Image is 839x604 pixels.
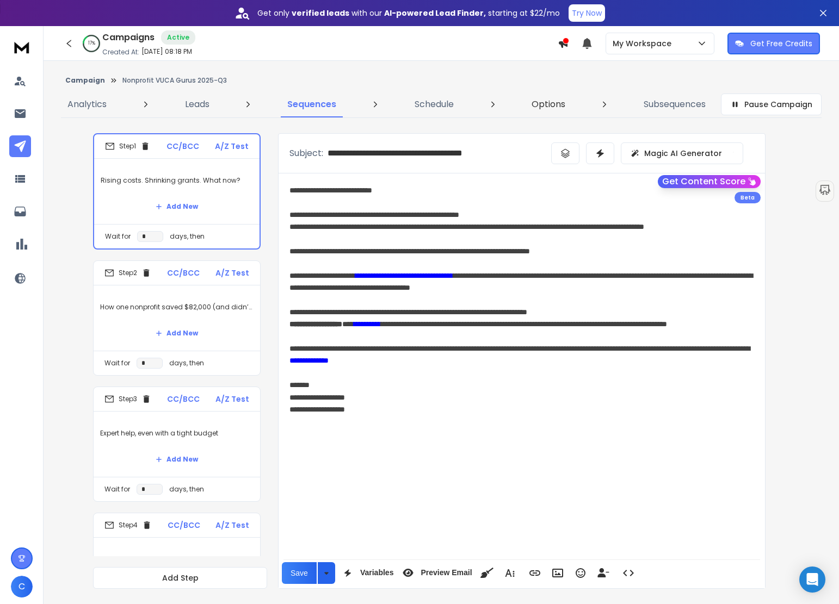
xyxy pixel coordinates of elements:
[281,91,343,117] a: Sequences
[282,562,317,584] button: Save
[418,568,474,577] span: Preview Email
[67,98,107,111] p: Analytics
[593,562,614,584] button: Insert Unsubscribe Link
[104,520,152,530] div: Step 4
[147,196,207,217] button: Add New
[215,141,249,152] p: A/Z Test
[215,267,249,278] p: A/Z Test
[104,394,151,404] div: Step 3
[525,562,545,584] button: Insert Link (Ctrl+K)
[257,8,560,18] p: Get only with our starting at $22/mo
[287,98,336,111] p: Sequences
[415,98,454,111] p: Schedule
[161,30,195,45] div: Active
[384,8,486,18] strong: AI-powered Lead Finder,
[658,175,761,188] button: Get Content Score
[358,568,396,577] span: Variables
[215,394,249,404] p: A/Z Test
[727,33,820,54] button: Get Free Credits
[292,8,349,18] strong: verified leads
[169,485,204,494] p: days, then
[61,91,113,117] a: Analytics
[185,98,209,111] p: Leads
[532,98,565,111] p: Options
[11,37,33,57] img: logo
[477,562,497,584] button: Clean HTML
[644,148,722,159] p: Magic AI Generator
[93,260,261,376] li: Step2CC/BCCA/Z TestHow one nonprofit saved $82,000 (and didn’t lift a finger)Add NewWait fordays,...
[215,520,249,531] p: A/Z Test
[499,562,520,584] button: More Text
[621,142,743,164] button: Magic AI Generator
[141,47,192,56] p: [DATE] 08:18 PM
[721,94,822,115] button: Pause Campaign
[101,165,253,196] p: Rising costs. Shrinking grants. What now?
[93,133,261,250] li: Step1CC/BCCA/Z TestRising costs. Shrinking grants. What now?Add NewWait fordays, then
[337,562,396,584] button: Variables
[65,76,105,85] button: Campaign
[105,141,150,151] div: Step 1
[178,91,216,117] a: Leads
[570,562,591,584] button: Emoticons
[100,544,254,575] p: 60 new donors or one smart decision: How much could you save?
[799,566,825,593] div: Open Intercom Messenger
[100,418,254,449] p: Expert help, even with a tight budget
[100,292,254,322] p: How one nonprofit saved $82,000 (and didn’t lift a finger)
[93,567,267,589] button: Add Step
[547,562,568,584] button: Insert Image (Ctrl+P)
[398,562,474,584] button: Preview Email
[166,141,199,152] p: CC/BCC
[167,394,200,404] p: CC/BCC
[613,38,676,49] p: My Workspace
[750,38,812,49] p: Get Free Credits
[11,576,33,597] button: C
[105,232,131,241] p: Wait for
[618,562,639,584] button: Code View
[289,147,323,160] p: Subject:
[93,387,261,502] li: Step3CC/BCCA/Z TestExpert help, even with a tight budgetAdd NewWait fordays, then
[147,322,207,344] button: Add New
[170,232,205,241] p: days, then
[147,449,207,470] button: Add New
[102,31,155,44] h1: Campaigns
[102,48,139,57] p: Created At:
[572,8,602,18] p: Try Now
[168,520,200,531] p: CC/BCC
[122,76,227,85] p: Nonprofit VUCA Gurus 2025-Q3
[735,192,761,203] div: Beta
[569,4,605,22] button: Try Now
[644,98,706,111] p: Subsequences
[104,359,130,368] p: Wait for
[167,267,200,278] p: CC/BCC
[525,91,572,117] a: Options
[104,485,130,494] p: Wait for
[88,40,95,47] p: 17 %
[169,359,204,368] p: days, then
[637,91,712,117] a: Subsequences
[408,91,460,117] a: Schedule
[104,268,151,278] div: Step 2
